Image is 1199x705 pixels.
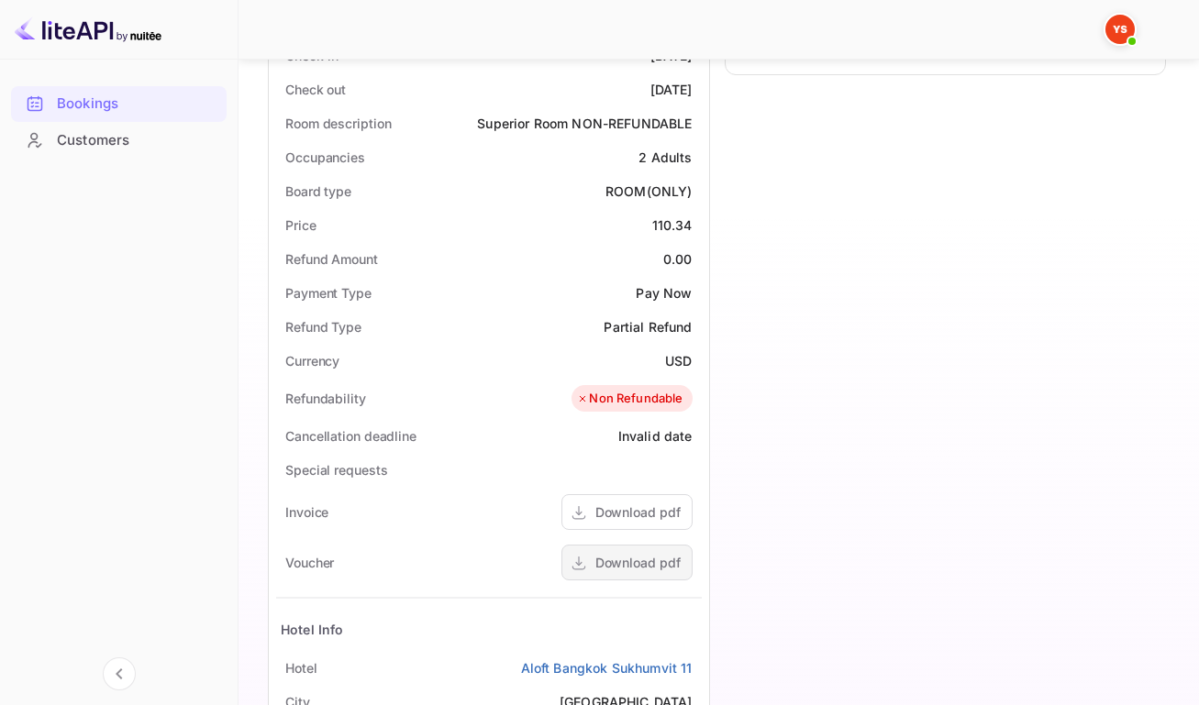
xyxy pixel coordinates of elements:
div: Non Refundable [576,390,683,408]
div: Superior Room NON-REFUNDABLE [477,114,692,133]
div: 110.34 [652,215,693,235]
div: Hotel Info [281,620,344,639]
div: Board type [285,182,351,201]
div: ROOM(ONLY) [605,182,693,201]
div: 2 Adults [638,148,692,167]
div: Customers [57,130,217,151]
div: Refundability [285,389,366,408]
div: Download pdf [595,502,681,522]
div: Invoice [285,502,328,522]
div: Bookings [57,94,217,115]
div: Bookings [11,86,227,122]
div: Room description [285,114,391,133]
div: [DATE] [650,80,693,99]
a: Customers [11,123,227,157]
img: Yandex Support [1105,15,1135,44]
div: Voucher [285,553,334,572]
div: Cancellation deadline [285,426,416,446]
div: Customers [11,123,227,159]
div: Refund Amount [285,249,378,269]
a: Bookings [11,86,227,120]
div: USD [665,351,692,370]
a: Aloft Bangkok Sukhumvit 11 [521,658,693,677]
div: Payment Type [285,283,372,303]
div: Download pdf [595,553,681,572]
div: Pay Now [636,283,692,303]
div: Price [285,215,316,235]
img: LiteAPI logo [15,15,161,44]
div: Invalid date [618,426,693,446]
div: Check out [285,80,346,99]
div: Refund Type [285,317,361,336]
div: Special requests [285,460,387,479]
div: Currency [285,351,339,370]
div: 0.00 [663,249,693,269]
div: Occupancies [285,148,365,167]
div: Hotel [285,658,317,677]
button: Collapse navigation [103,657,136,690]
div: Partial Refund [604,317,692,336]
